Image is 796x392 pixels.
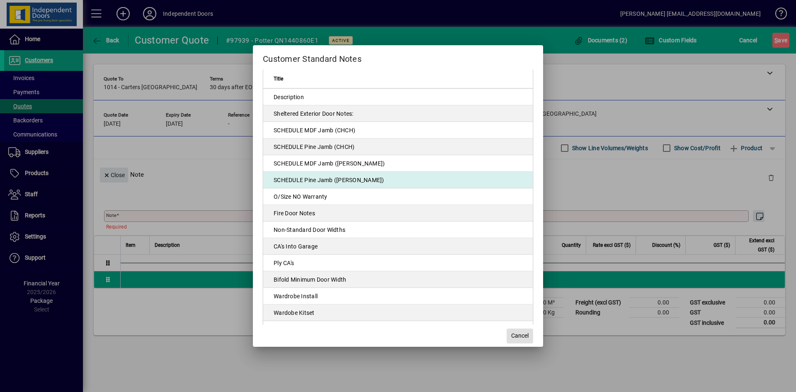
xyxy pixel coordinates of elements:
td: Description [263,89,533,105]
span: Cancel [511,331,529,340]
td: Ply CA's [263,255,533,271]
td: Non-Standard Door Widths [263,222,533,238]
td: O/Size NO Warranty [263,188,533,205]
td: Bifold Minimum Door Width [263,271,533,288]
td: SCHEDULE Pine Jamb ([PERSON_NAME]) [263,172,533,188]
span: Title [274,74,283,83]
td: 100% [PERSON_NAME]/Central [263,321,533,338]
td: SCHEDULE MDF Jamb ([PERSON_NAME]) [263,155,533,172]
td: CA's Into Garage [263,238,533,255]
td: SCHEDULE Pine Jamb (CHCH) [263,139,533,155]
td: Fire Door Notes [263,205,533,222]
button: Cancel [507,329,533,343]
h2: Customer Standard Notes [253,45,543,69]
td: Sheltered Exterior Door Notes: [263,105,533,122]
td: Wardrobe Install [263,288,533,304]
td: Wardobe Kitset [263,304,533,321]
td: SCHEDULE MDF Jamb (CHCH) [263,122,533,139]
